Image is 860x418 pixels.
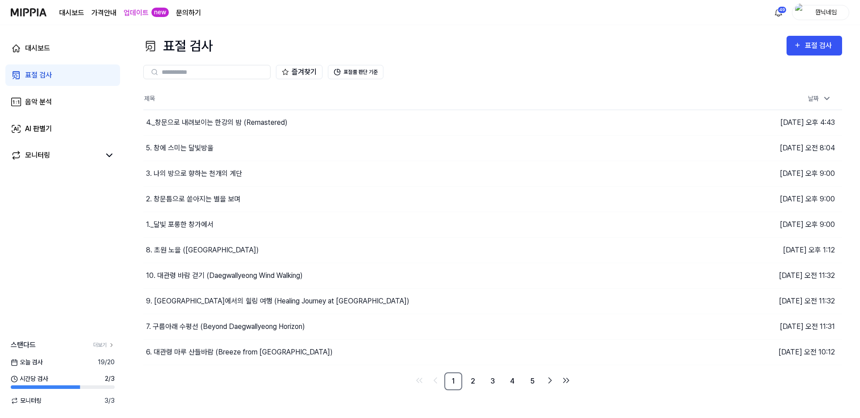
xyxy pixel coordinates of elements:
[808,7,843,17] div: 뭔닉네임
[428,373,443,388] a: Go to previous page
[146,219,214,230] div: 1._달빛 포롱한 창가에서
[91,8,116,18] button: 가격안내
[464,372,482,390] a: 2
[667,339,842,365] td: [DATE] 오전 10:12
[146,117,288,128] div: 4._창문으로 내려보이는 한강의 밤 (Remastered)
[805,40,835,51] div: 표절 검사
[667,186,842,212] td: [DATE] 오후 9:00
[98,358,115,367] span: 19 / 20
[143,88,667,110] th: 제목
[5,64,120,86] a: 표절 검사
[146,245,259,256] div: 8. 초원 노을 ([GEOGRAPHIC_DATA])
[146,347,333,358] div: 6. 대관령 마루 산들바람 (Breeze from [GEOGRAPHIC_DATA])
[5,91,120,113] a: 음악 분석
[792,5,849,20] button: profile뭔닉네임
[25,150,50,161] div: 모니터링
[151,8,169,17] div: new
[93,341,115,349] a: 더보기
[146,194,241,205] div: 2. 창문틈으로 쏟아지는 별을 보며
[146,321,305,332] div: 7. 구름아래 수평선 (Beyond Daegwallyeong Horizon)
[25,124,52,134] div: AI 판별기
[59,8,84,18] a: 대시보드
[146,296,409,307] div: 9. [GEOGRAPHIC_DATA]에서의 힐링 여행 (Healing Journey at [GEOGRAPHIC_DATA])
[328,65,383,79] button: 표절률 판단 기준
[778,6,787,13] div: 49
[176,8,201,18] a: 문의하기
[804,91,835,106] div: 날짜
[5,118,120,140] a: AI 판별기
[667,263,842,288] td: [DATE] 오전 11:32
[105,374,115,384] span: 2 / 3
[143,36,213,56] div: 표절 검사
[503,372,521,390] a: 4
[5,38,120,59] a: 대시보드
[412,373,426,388] a: Go to first page
[773,7,784,18] img: 알림
[559,373,573,388] a: Go to last page
[276,65,322,79] button: 즐겨찾기
[787,36,842,55] button: 표절 검사
[667,314,842,339] td: [DATE] 오전 11:31
[146,270,303,281] div: 10. 대관령 바람 걷기 (Daegwallyeong Wind Walking)
[484,372,502,390] a: 3
[795,4,806,21] img: profile
[11,396,42,405] span: 모니터링
[523,372,541,390] a: 5
[25,43,50,54] div: 대시보드
[667,288,842,314] td: [DATE] 오전 11:32
[146,143,214,154] div: 5. 창에 스미는 달빛방울
[11,340,36,350] span: 스탠다드
[104,396,115,405] span: 3 / 3
[124,8,149,18] a: 업데이트
[771,5,786,20] button: 알림49
[11,374,48,384] span: 시간당 검사
[11,358,43,367] span: 오늘 검사
[667,237,842,263] td: [DATE] 오후 1:12
[667,110,842,135] td: [DATE] 오후 4:43
[543,373,557,388] a: Go to next page
[444,372,462,390] a: 1
[25,70,52,81] div: 표절 검사
[667,212,842,237] td: [DATE] 오후 9:00
[25,97,52,107] div: 음악 분석
[143,372,842,390] nav: pagination
[11,150,100,161] a: 모니터링
[667,161,842,186] td: [DATE] 오후 9:00
[667,135,842,161] td: [DATE] 오전 8:04
[146,168,242,179] div: 3. 나의 방으로 향하는 천개의 계단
